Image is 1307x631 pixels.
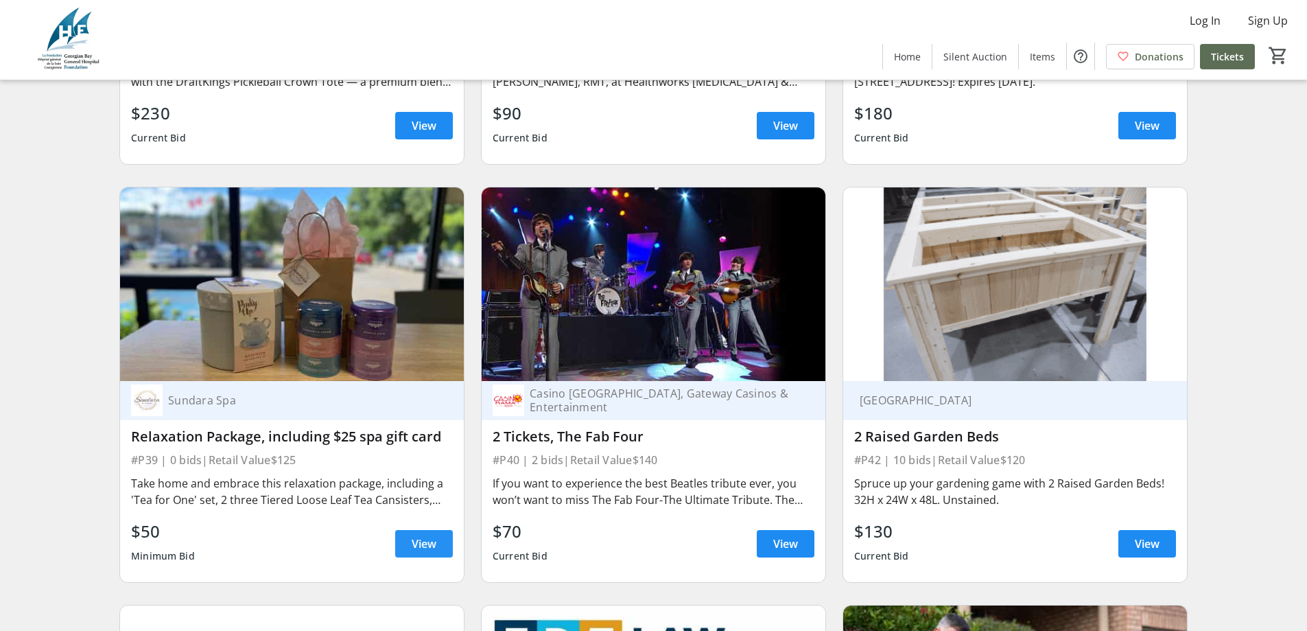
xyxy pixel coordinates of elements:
div: $50 [131,519,195,544]
div: Minimum Bid [131,544,195,569]
div: Current Bid [493,126,547,150]
span: Silent Auction [943,49,1007,64]
img: 2 Raised Garden Beds [843,187,1187,381]
div: Sundara Spa [163,393,436,407]
span: Log In [1190,12,1221,29]
div: Current Bid [493,544,547,569]
div: Current Bid [854,544,909,569]
a: Silent Auction [932,44,1018,69]
span: View [1135,536,1159,552]
div: If you want to experience the best Beatles tribute ever, you won’t want to miss The Fab Four-The ... [493,475,814,508]
a: Tickets [1200,44,1255,69]
button: Help [1067,43,1094,70]
span: Donations [1135,49,1184,64]
div: #P42 | 10 bids | Retail Value $120 [854,450,1176,470]
a: Donations [1106,44,1194,69]
div: Current Bid [854,126,909,150]
span: View [412,536,436,552]
div: [GEOGRAPHIC_DATA] [854,393,1159,407]
button: Cart [1266,43,1291,68]
button: Sign Up [1237,10,1299,32]
img: Relaxation Package, including $25 spa gift card [120,187,464,381]
span: Sign Up [1248,12,1288,29]
a: View [757,530,814,558]
a: View [1118,112,1176,139]
div: #P40 | 2 bids | Retail Value $140 [493,450,814,470]
img: 2 Tickets, The Fab Four [482,187,825,381]
span: Items [1030,49,1055,64]
a: Home [883,44,932,69]
div: #P39 | 0 bids | Retail Value $125 [131,450,453,470]
img: Georgian Bay General Hospital Foundation's Logo [8,5,130,74]
span: Tickets [1211,49,1244,64]
a: View [395,112,453,139]
div: $70 [493,519,547,544]
span: View [1135,117,1159,134]
div: $180 [854,101,909,126]
img: Casino Rama Resort, Gateway Casinos & Entertainment [493,385,524,416]
span: Home [894,49,921,64]
div: 2 Raised Garden Beds [854,428,1176,445]
div: Casino [GEOGRAPHIC_DATA], Gateway Casinos & Entertainment [524,387,798,414]
a: View [1118,530,1176,558]
div: Current Bid [131,126,186,150]
img: Sundara Spa [131,385,163,416]
div: Relaxation Package, including $25 spa gift card [131,428,453,445]
div: $130 [854,519,909,544]
div: Spruce up your gardening game with 2 Raised Garden Beds! 32H x 24W x 48L. Unstained. [854,475,1176,508]
a: View [395,530,453,558]
div: $230 [131,101,186,126]
span: View [773,536,798,552]
div: 2 Tickets, The Fab Four [493,428,814,445]
div: $90 [493,101,547,126]
a: View [757,112,814,139]
a: Items [1019,44,1066,69]
span: View [773,117,798,134]
div: Take home and embrace this relaxation package, including a 'Tea for One' set, 2 three Tiered Loos... [131,475,453,508]
span: View [412,117,436,134]
button: Log In [1179,10,1232,32]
